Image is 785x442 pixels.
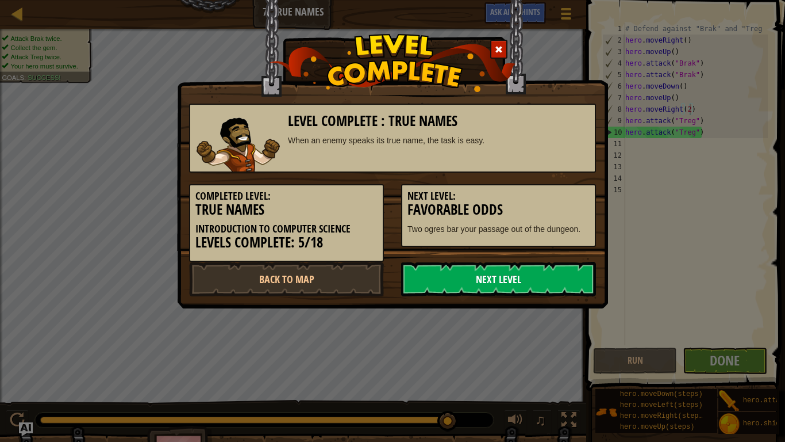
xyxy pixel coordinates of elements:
h3: Favorable Odds [407,202,590,218]
h5: Introduction to Computer Science [195,223,378,235]
h5: Next Level: [407,190,590,202]
h3: Level Complete : True Names [288,113,590,129]
a: Next Level [401,262,596,296]
h3: True Names [195,202,378,218]
div: When an enemy speaks its true name, the task is easy. [288,135,590,146]
h3: Levels Complete: 5/18 [195,235,378,250]
p: Two ogres bar your passage out of the dungeon. [407,223,590,235]
a: Back to Map [189,262,384,296]
img: level_complete.png [270,34,516,92]
h5: Completed Level: [195,190,378,202]
img: duelist.png [196,117,280,172]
